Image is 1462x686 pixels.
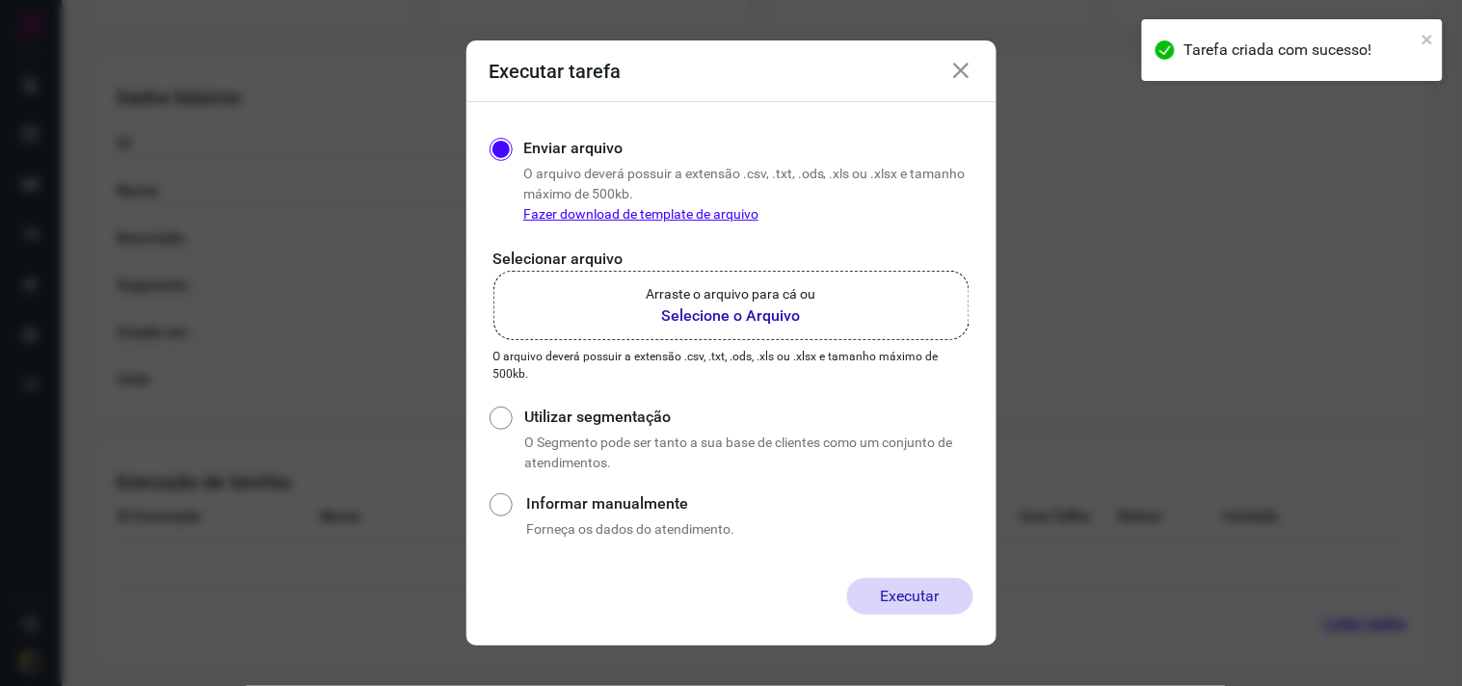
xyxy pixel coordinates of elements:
[523,164,973,224] p: O arquivo deverá possuir a extensão .csv, .txt, .ods, .xls ou .xlsx e tamanho máximo de 500kb.
[1184,39,1416,62] div: Tarefa criada com sucesso!
[524,406,972,429] label: Utilizar segmentação
[1422,27,1435,50] button: close
[493,248,970,271] p: Selecionar arquivo
[847,578,973,615] button: Executar
[490,60,622,83] h3: Executar tarefa
[526,492,972,515] label: Informar manualmente
[647,304,816,328] b: Selecione o Arquivo
[493,348,970,383] p: O arquivo deverá possuir a extensão .csv, .txt, .ods, .xls ou .xlsx e tamanho máximo de 500kb.
[524,433,972,473] p: O Segmento pode ser tanto a sua base de clientes como um conjunto de atendimentos.
[526,519,972,540] p: Forneça os dados do atendimento.
[523,206,758,222] a: Fazer download de template de arquivo
[647,284,816,304] p: Arraste o arquivo para cá ou
[523,137,623,160] label: Enviar arquivo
